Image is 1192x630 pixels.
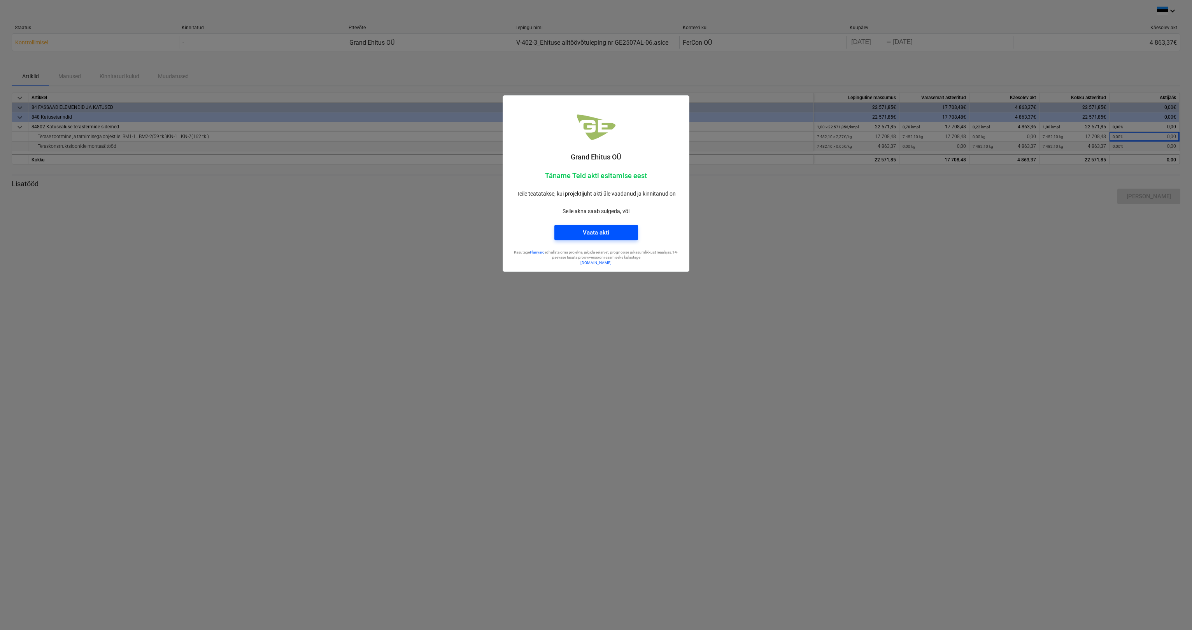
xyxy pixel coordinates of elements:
[530,250,545,254] a: Planyard
[509,250,683,260] p: Kasutage et hallata oma projekte, jälgida eelarvet, prognoose ja kasumlikkust reaalajas. 14-päeva...
[509,171,683,180] p: Täname Teid akti esitamise eest
[509,152,683,162] p: Grand Ehitus OÜ
[554,225,638,240] button: Vaata akti
[509,190,683,198] p: Teile teatatakse, kui projektijuht akti üle vaadanud ja kinnitanud on
[583,227,609,238] div: Vaata akti
[580,261,612,265] a: [DOMAIN_NAME]
[509,207,683,215] p: Selle akna saab sulgeda, või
